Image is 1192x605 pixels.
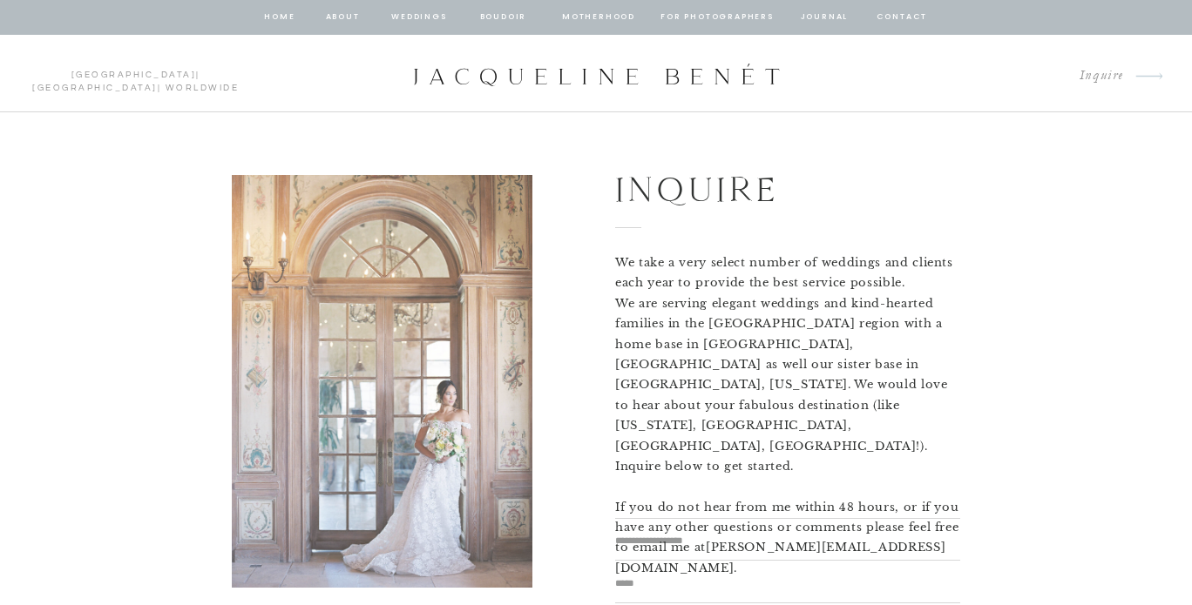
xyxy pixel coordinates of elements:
[615,252,960,493] p: We take a very select number of weddings and clients each year to provide the best service possib...
[478,10,528,25] a: BOUDOIR
[1066,64,1124,88] a: Inquire
[324,10,361,25] a: about
[562,10,634,25] a: Motherhood
[263,10,296,25] a: home
[32,84,158,92] a: [GEOGRAPHIC_DATA]
[71,71,197,79] a: [GEOGRAPHIC_DATA]
[797,10,851,25] a: journal
[389,10,449,25] a: Weddings
[24,69,247,79] p: | | Worldwide
[874,10,930,25] a: contact
[660,10,774,25] a: for photographers
[615,162,902,213] h1: Inquire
